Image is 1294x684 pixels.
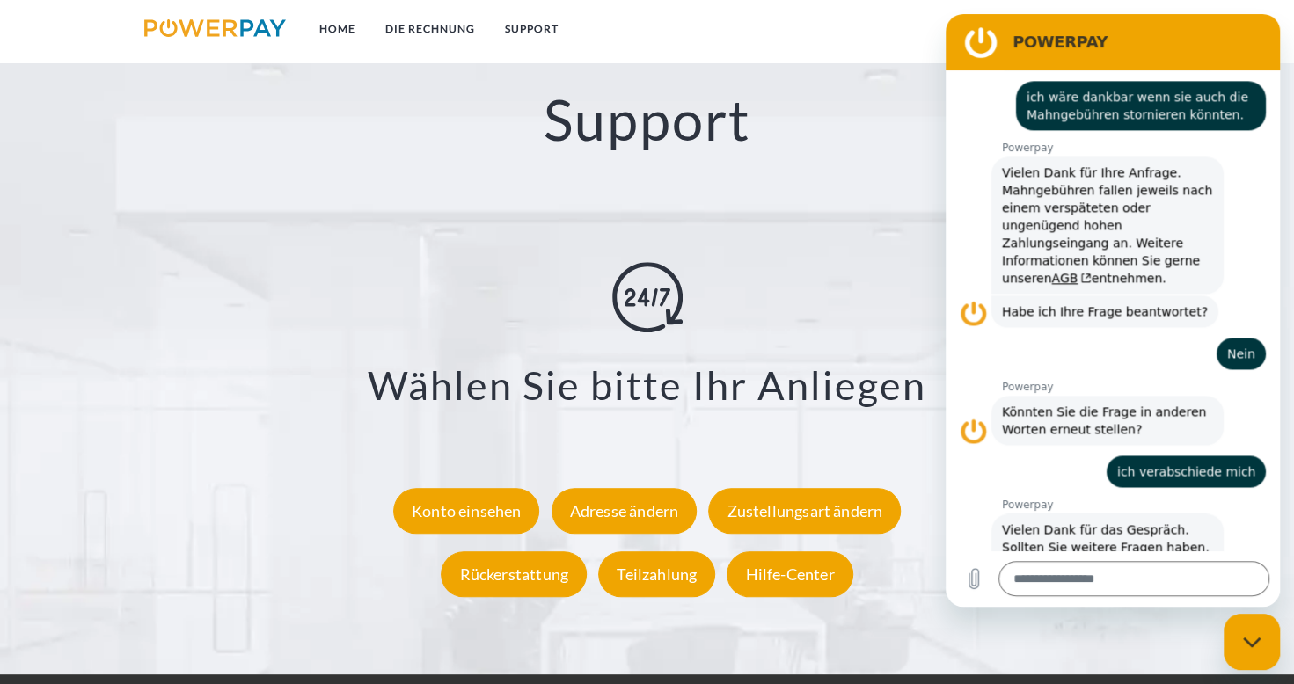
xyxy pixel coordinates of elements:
[370,13,490,45] a: DIE RECHNUNG
[1224,614,1280,670] iframe: Schaltfläche zum Öffnen des Messaging-Fensters; Konversation läuft
[552,488,698,534] div: Adresse ändern
[946,14,1280,607] iframe: Messaging-Fenster
[441,551,587,597] div: Rückerstattung
[612,262,683,332] img: online-shopping.svg
[144,19,286,37] img: logo-powerpay.svg
[490,13,574,45] a: SUPPORT
[594,564,720,584] a: Teilzahlung
[722,564,857,584] a: Hilfe-Center
[65,85,1230,155] h2: Support
[547,501,702,520] a: Adresse ändern
[304,13,370,45] a: Home
[1059,13,1114,45] a: agb
[598,551,715,597] div: Teilzahlung
[389,501,545,520] a: Konto einsehen
[708,488,901,534] div: Zustellungsart ändern
[436,564,591,584] a: Rückerstattung
[393,488,540,534] div: Konto einsehen
[727,551,852,597] div: Hilfe-Center
[87,360,1208,410] h3: Wählen Sie bitte Ihr Anliegen
[704,501,905,520] a: Zustellungsart ändern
